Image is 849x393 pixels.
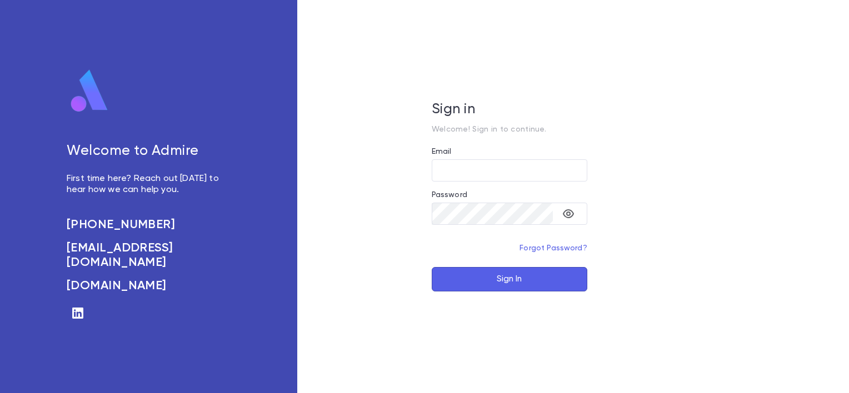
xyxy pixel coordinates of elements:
[67,218,231,232] a: [PHONE_NUMBER]
[432,125,587,134] p: Welcome! Sign in to continue.
[67,241,231,270] a: [EMAIL_ADDRESS][DOMAIN_NAME]
[432,190,467,199] label: Password
[67,143,231,160] h5: Welcome to Admire
[432,102,587,118] h5: Sign in
[67,279,231,293] a: [DOMAIN_NAME]
[432,267,587,291] button: Sign In
[432,147,452,156] label: Email
[67,69,112,113] img: logo
[520,244,587,252] a: Forgot Password?
[67,173,231,195] p: First time here? Reach out [DATE] to hear how we can help you.
[557,203,580,225] button: toggle password visibility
